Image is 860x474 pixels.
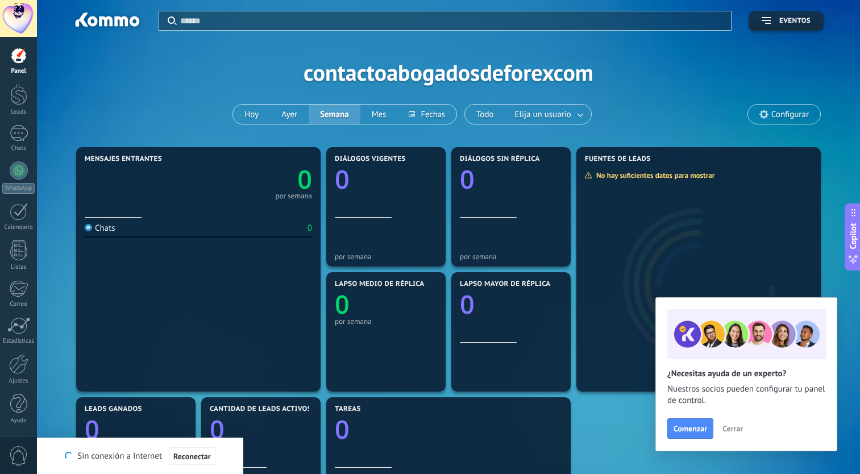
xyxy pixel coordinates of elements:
[2,68,35,75] div: Panel
[779,17,811,25] span: Eventos
[460,280,550,288] span: Lapso mayor de réplica
[2,264,35,271] div: Listas
[360,105,398,124] button: Mes
[309,105,360,124] button: Semana
[335,317,437,326] div: por semana
[210,412,225,447] text: 0
[65,447,215,465] div: Sin conexión a Internet
[2,109,35,116] div: Leads
[667,418,713,439] button: Comenzar
[584,171,722,180] div: No hay suficientes datos para mostrar
[270,105,309,124] button: Ayer
[667,368,825,379] h2: ¿Necesitas ayuda de un experto?
[335,405,361,413] span: Tareas
[2,183,35,194] div: WhatsApp
[505,105,591,124] button: Elija un usuario
[667,384,825,406] span: Nuestros socios pueden configurar tu panel de control.
[397,105,456,124] button: Fechas
[771,110,809,119] span: Configurar
[749,11,824,31] button: Eventos
[2,224,35,231] div: Calendario
[847,223,859,250] span: Copilot
[85,412,99,447] text: 0
[335,280,425,288] span: Lapso medio de réplica
[173,452,211,460] span: Reconectar
[275,193,312,199] div: por semana
[2,417,35,425] div: Ayuda
[674,425,707,433] span: Comenzar
[85,412,187,447] a: 0
[2,338,35,345] div: Estadísticas
[2,301,35,308] div: Correo
[460,155,540,163] span: Diálogos sin réplica
[460,287,475,322] text: 0
[85,405,142,413] span: Leads ganados
[335,252,437,261] div: por semana
[308,223,312,234] div: 0
[198,162,312,197] a: 0
[335,155,406,163] span: Diálogos vigentes
[722,425,743,433] span: Cerrar
[85,223,115,234] div: Chats
[210,442,312,452] div: $0
[460,252,562,261] div: por semana
[335,162,350,197] text: 0
[85,155,162,163] span: Mensajes entrantes
[2,377,35,385] div: Ajustes
[335,287,350,322] text: 0
[297,162,312,197] text: 0
[585,155,651,163] span: Fuentes de leads
[210,405,311,413] span: Cantidad de leads activos
[465,105,505,124] button: Todo
[233,105,270,124] button: Hoy
[717,420,748,437] button: Cerrar
[169,447,215,465] button: Reconectar
[335,412,350,447] text: 0
[513,107,574,122] span: Elija un usuario
[210,412,312,447] a: 0
[2,145,35,152] div: Chats
[85,224,92,231] img: Chats
[335,412,562,447] a: 0
[460,162,475,197] text: 0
